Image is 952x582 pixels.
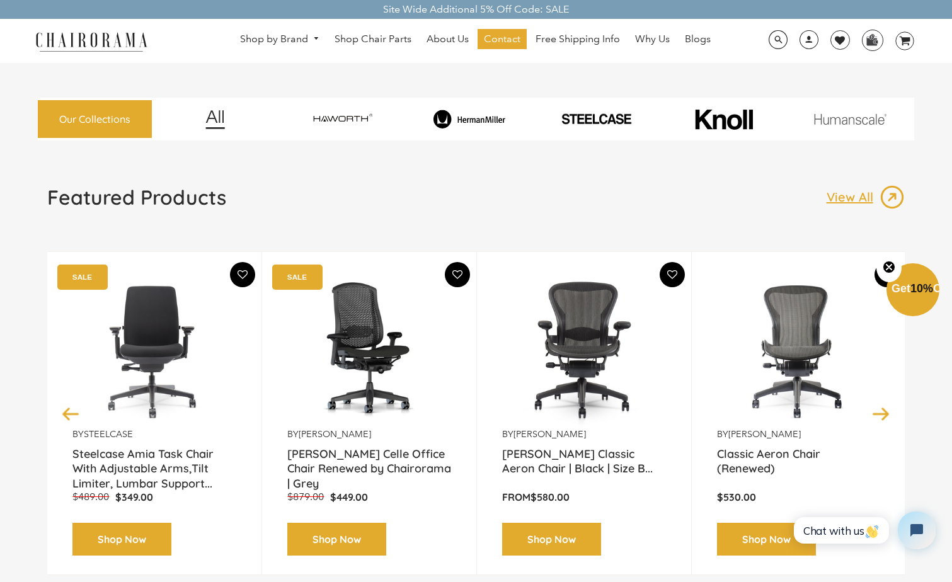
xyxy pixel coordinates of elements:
[717,491,756,503] span: $530.00
[484,33,520,46] span: Contact
[72,273,92,281] text: SALE
[717,523,816,556] a: Shop Now
[328,29,418,49] a: Shop Chair Parts
[38,100,152,139] a: Our Collections
[408,110,531,128] img: image_8_173eb7e0-7579-41b4-bc8e-4ba0b8ba93e8.png
[502,428,666,440] p: by
[420,29,475,49] a: About Us
[827,189,880,205] p: View All
[60,402,82,425] button: Previous
[679,29,717,49] a: Blogs
[870,402,892,425] button: Next
[502,447,666,478] a: [PERSON_NAME] Classic Aeron Chair | Black | Size B...
[685,33,711,46] span: Blogs
[299,428,371,440] a: [PERSON_NAME]
[728,428,801,440] a: [PERSON_NAME]
[827,185,905,210] a: View All
[72,428,236,440] p: by
[72,523,171,556] a: Shop Now
[330,491,368,503] span: $449.00
[863,30,882,49] img: WhatsApp_Image_2024-07-12_at_16.23.01.webp
[281,106,404,132] img: image_7_14f0750b-d084-457f-979a-a1ab9f6582c4.png
[892,282,949,295] span: Get Off
[660,262,685,287] button: Add To Wishlist
[502,271,666,428] a: Herman Miller Classic Aeron Chair | Black | Size B (Renewed) - chairorama Herman Miller Classic A...
[535,112,658,125] img: PHOTO-2024-07-09-00-53-10-removebg-preview.png
[47,185,226,220] a: Featured Products
[502,491,666,504] p: From
[502,271,666,428] img: Herman Miller Classic Aeron Chair | Black | Size B (Renewed) - chairorama
[880,185,905,210] img: image_13.png
[234,30,326,49] a: Shop by Brand
[72,271,236,428] a: Amia Chair by chairorama.com Renewed Amia Chair chairorama.com
[287,491,324,503] span: $879.00
[717,271,881,428] a: Classic Aeron Chair (Renewed) - chairorama Classic Aeron Chair (Renewed) - chairorama
[427,33,469,46] span: About Us
[287,273,307,281] text: SALE
[502,523,601,556] a: Shop Now
[287,447,451,478] a: [PERSON_NAME] Celle Office Chair Renewed by Chairorama | Grey
[910,282,933,295] span: 10%
[530,491,570,503] span: $580.00
[717,428,881,440] p: by
[478,29,527,49] a: Contact
[536,33,620,46] span: Free Shipping Info
[230,262,255,287] button: Add To Wishlist
[287,271,451,428] img: Herman Miller Celle Office Chair Renewed by Chairorama | Grey - chairorama
[28,30,154,52] img: chairorama
[886,265,939,317] div: Get10%OffClose teaser
[287,428,451,440] p: by
[529,29,626,49] a: Free Shipping Info
[115,491,153,503] span: $349.00
[513,428,586,440] a: [PERSON_NAME]
[335,33,411,46] span: Shop Chair Parts
[876,253,902,282] button: Close teaser
[72,447,236,478] a: Steelcase Amia Task Chair With Adjustable Arms,Tilt Limiter, Lumbar Support...
[635,33,670,46] span: Why Us
[717,447,881,478] a: Classic Aeron Chair (Renewed)
[287,271,451,428] a: Herman Miller Celle Office Chair Renewed by Chairorama | Grey - chairorama Herman Miller Celle Of...
[445,262,470,287] button: Add To Wishlist
[47,185,226,210] h1: Featured Products
[180,110,250,129] img: image_12.png
[72,271,236,428] img: Amia Chair by chairorama.com
[780,501,946,560] iframe: Tidio Chat
[717,271,881,428] img: Classic Aeron Chair (Renewed) - chairorama
[789,113,912,124] img: image_11.png
[287,523,386,556] a: Shop Now
[208,29,742,52] nav: DesktopNavigation
[84,428,133,440] a: Steelcase
[875,262,900,287] button: Add To Wishlist
[72,491,109,503] span: $489.00
[629,29,676,49] a: Why Us
[667,108,781,131] img: image_10_1.png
